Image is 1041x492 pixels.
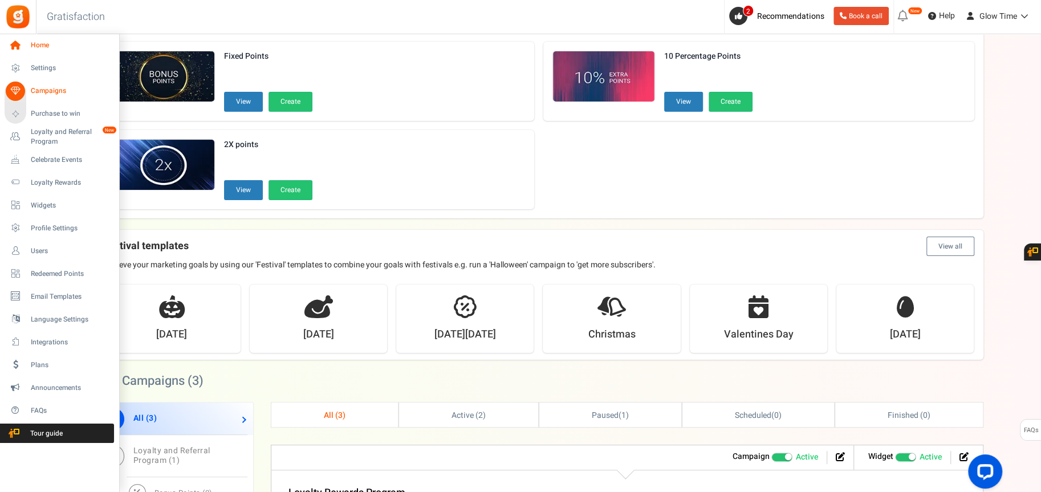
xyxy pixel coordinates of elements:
[5,401,114,420] a: FAQs
[743,5,754,17] span: 2
[31,292,111,302] span: Email Templates
[31,109,111,119] span: Purchase to win
[31,269,111,279] span: Redeemed Points
[926,237,974,256] button: View all
[94,375,204,387] h2: Your Campaigns ( )
[31,223,111,233] span: Profile Settings
[31,86,111,96] span: Campaigns
[5,218,114,238] a: Profile Settings
[133,445,210,466] span: Loyalty and Referral Program ( )
[936,10,955,22] span: Help
[774,409,778,421] span: 0
[890,327,921,342] strong: [DATE]
[5,287,114,306] a: Email Templates
[103,259,974,271] p: Achieve your marketing goals by using our 'Festival' templates to combine your goals with festiva...
[5,355,114,375] a: Plans
[920,452,942,463] span: Active
[5,241,114,261] a: Users
[31,360,111,370] span: Plans
[5,150,114,169] a: Celebrate Events
[172,454,177,466] span: 1
[709,92,753,112] button: Create
[592,409,619,421] span: Paused
[592,409,629,421] span: ( )
[156,327,187,342] strong: [DATE]
[723,327,793,342] strong: Valentines Day
[5,59,114,78] a: Settings
[796,452,818,463] span: Active
[113,140,214,191] img: Recommended Campaigns
[922,409,927,421] span: 0
[224,180,263,200] button: View
[31,315,111,324] span: Language Settings
[979,10,1017,22] span: Glow Time
[31,178,111,188] span: Loyalty Rewards
[588,327,636,342] strong: Christmas
[888,409,930,421] span: Finished ( )
[868,450,893,462] strong: Widget
[5,264,114,283] a: Redeemed Points
[1023,420,1039,441] span: FAQs
[5,196,114,215] a: Widgets
[729,7,829,25] a: 2 Recommendations
[224,92,263,112] button: View
[269,180,312,200] button: Create
[5,378,114,397] a: Announcements
[31,127,114,147] span: Loyalty and Referral Program
[31,406,111,416] span: FAQs
[103,237,974,256] h4: Festival templates
[735,409,771,421] span: Scheduled
[757,10,824,22] span: Recommendations
[338,409,343,421] span: 3
[31,40,111,50] span: Home
[34,6,117,29] h3: Gratisfaction
[5,173,114,192] a: Loyalty Rewards
[192,372,199,390] span: 3
[733,450,770,462] strong: Campaign
[833,7,889,25] a: Book a call
[102,126,117,134] em: New
[5,127,114,147] a: Loyalty and Referral Program New
[478,409,483,421] span: 2
[133,412,157,424] span: All ( )
[860,451,951,464] li: Widget activated
[224,51,312,62] strong: Fixed Points
[664,51,753,62] strong: 10 Percentage Points
[452,409,486,421] span: Active ( )
[224,139,312,151] strong: 2X points
[5,429,85,438] span: Tour guide
[434,327,496,342] strong: [DATE][DATE]
[735,409,781,421] span: ( )
[553,51,654,103] img: Recommended Campaigns
[5,310,114,329] a: Language Settings
[908,7,922,15] em: New
[303,327,334,342] strong: [DATE]
[31,383,111,393] span: Announcements
[5,4,31,30] img: Gratisfaction
[924,7,959,25] a: Help
[5,104,114,124] a: Purchase to win
[5,332,114,352] a: Integrations
[31,201,111,210] span: Widgets
[31,338,111,347] span: Integrations
[149,412,154,424] span: 3
[269,92,312,112] button: Create
[5,36,114,55] a: Home
[664,92,703,112] button: View
[31,63,111,73] span: Settings
[31,155,111,165] span: Celebrate Events
[5,82,114,101] a: Campaigns
[621,409,626,421] span: 1
[324,409,345,421] span: All ( )
[31,246,111,256] span: Users
[113,51,214,103] img: Recommended Campaigns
